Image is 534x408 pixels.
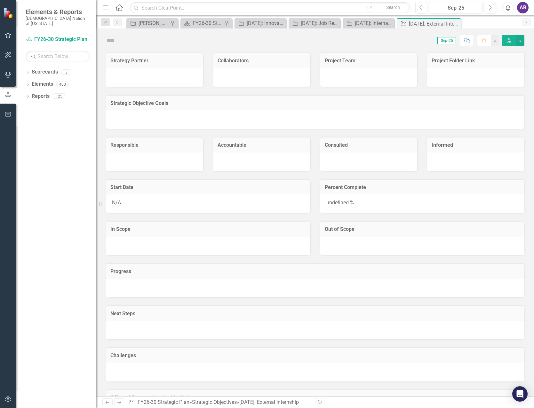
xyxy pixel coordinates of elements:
a: Strategic Objectives [192,399,237,405]
img: ClearPoint Strategy [3,7,14,19]
div: N/A [106,194,310,213]
div: [PERSON_NAME] SO's [139,19,168,27]
h3: Challenges [110,353,520,358]
small: [DEMOGRAPHIC_DATA] Nation of [US_STATE] [26,16,90,26]
span: Elements & Reports [26,8,90,16]
div: 125 [53,94,65,99]
button: Search [377,3,409,12]
h3: Out of Scope [325,226,520,232]
h3: In Scope [110,226,306,232]
div: [DATE]: Job Readiness Assessment [301,19,339,27]
div: [DATE]: External Internship [409,20,459,28]
div: [DATE]: External Internship [239,399,299,405]
h3: Collaborators [218,58,306,64]
h3: Percent Complete [325,184,520,190]
a: Elements [32,81,53,88]
h3: Strategic Objective Goals [110,100,520,106]
span: Search [386,5,400,10]
button: Sep-25 [429,2,482,13]
h3: Project Team [325,58,413,64]
a: FY26-30 Strategic Plan [138,399,189,405]
h3: Project Folder Link [432,58,520,64]
a: Scorecards [32,68,58,76]
h3: Responsible [110,142,198,148]
img: Not Defined [106,35,116,46]
div: 400 [56,82,69,87]
div: » » [128,399,310,406]
h3: Strategy Partner [110,58,198,64]
button: AR [517,2,529,13]
a: [PERSON_NAME] SO's [128,19,168,27]
div: FY26-30 Strategic Plan [193,19,222,27]
a: FY26-30 Strategic Plan [26,36,90,43]
div: 3 [61,69,71,75]
h3: Progress [110,269,520,274]
div: Sep-25 [431,4,480,12]
h3: Consulted [325,142,413,148]
a: [DATE]: Innovative Educational Opportunities [236,19,284,27]
div: Open Intercom Messenger [512,386,528,402]
h3: Next Steps [110,311,520,317]
div: [DATE]: Innovative Educational Opportunities [247,19,284,27]
div: [DATE]: Internal Internship [355,19,393,27]
a: [DATE]: Job Readiness Assessment [290,19,339,27]
h3: Office of Strategy Leadership Updates [110,395,520,401]
span: Sep-25 [437,37,456,44]
input: Search ClearPoint... [130,2,410,13]
a: [DATE]: Internal Internship [344,19,393,27]
input: Search Below... [26,51,90,62]
a: FY26-30 Strategic Plan [182,19,222,27]
h3: Informed [432,142,520,148]
h3: Accountable [218,142,306,148]
a: Reports [32,93,50,100]
h3: Start Date [110,184,306,190]
div: undefined % [320,194,525,213]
